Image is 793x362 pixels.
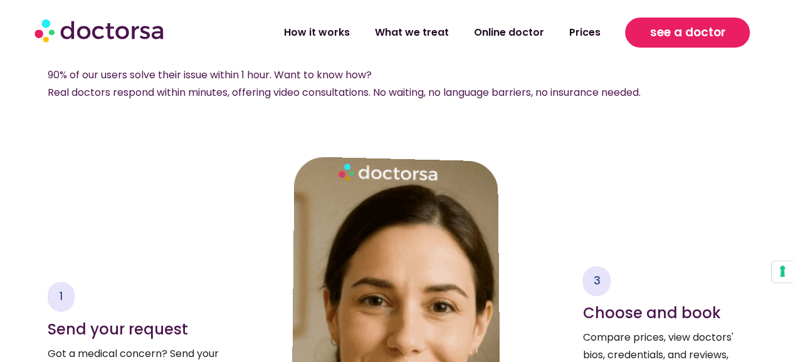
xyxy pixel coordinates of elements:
a: Prices [556,18,612,47]
nav: Menu [213,18,613,47]
button: Your consent preferences for tracking technologies [772,261,793,282]
h4: Choose and book [582,304,745,323]
a: Online doctor [461,18,556,47]
a: What we treat [362,18,461,47]
a: How it works [271,18,362,47]
h4: Send your request [48,321,222,339]
span: 90% of our users solve their issue within 1 hour. Want to know how? Real doctors respond within m... [48,68,641,100]
span: see a doctor [649,23,725,43]
span: 3 [593,272,600,288]
span: 1 [60,288,63,304]
a: see a doctor [625,18,750,48]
